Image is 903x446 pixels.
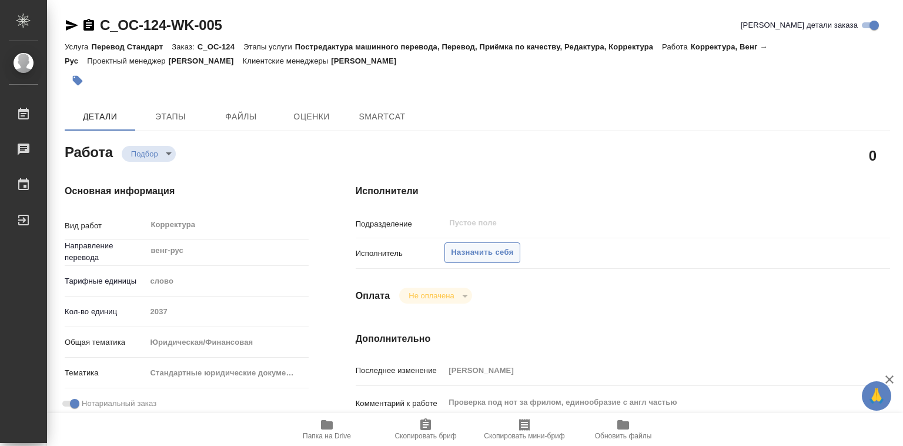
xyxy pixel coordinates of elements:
p: Клиентские менеджеры [243,56,332,65]
p: Заказ: [172,42,197,51]
p: Работа [662,42,691,51]
input: Пустое поле [448,216,818,230]
p: Проектный менеджер [87,56,168,65]
button: Скопировать ссылку [82,18,96,32]
span: Оценки [283,109,340,124]
p: Тематика [65,367,146,379]
span: Скопировать мини-бриф [484,432,564,440]
div: Стандартные юридические документы, договоры, уставы [146,363,309,383]
button: 🙏 [862,381,891,411]
button: Не оплачена [405,291,457,301]
button: Обновить файлы [574,413,673,446]
span: Обновить файлы [595,432,652,440]
div: Подбор [122,146,176,162]
p: [PERSON_NAME] [169,56,243,65]
p: Общая тематика [65,337,146,348]
span: SmartCat [354,109,410,124]
h4: Дополнительно [356,332,890,346]
span: Нотариальный заказ [82,398,156,410]
h4: Оплата [356,289,390,303]
p: [PERSON_NAME] [331,56,405,65]
p: Подразделение [356,218,445,230]
span: Файлы [213,109,269,124]
button: Назначить себя [444,242,520,263]
textarea: Проверка под нот за фрилом, единообразие с англ частью [444,392,845,412]
p: Исполнитель [356,248,445,259]
p: C_OC-124 [198,42,243,51]
p: Направление перевода [65,240,146,264]
button: Добавить тэг [65,68,91,94]
p: Комментарий к работе [356,398,445,410]
h2: 0 [869,145,877,165]
h4: Исполнители [356,184,890,198]
span: Детали [72,109,128,124]
p: Перевод Стандарт [91,42,172,51]
button: Папка на Drive [277,413,376,446]
p: Услуга [65,42,91,51]
p: Этапы услуги [243,42,295,51]
span: Этапы [142,109,199,124]
div: слово [146,271,309,291]
h4: Основная информация [65,184,309,198]
button: Скопировать мини-бриф [475,413,574,446]
p: Постредактура машинного перевода, Перевод, Приёмка по качеству, Редактура, Корректура [295,42,662,51]
button: Скопировать ссылку для ЯМессенджера [65,18,79,32]
p: Вид работ [65,220,146,232]
p: Тарифные единицы [65,275,146,287]
div: Подбор [399,288,471,304]
h2: Работа [65,141,113,162]
input: Пустое поле [146,303,309,320]
span: Назначить себя [451,246,513,259]
input: Пустое поле [444,362,845,379]
div: Юридическая/Финансовая [146,332,309,352]
p: Кол-во единиц [65,306,146,318]
span: Скопировать бриф [394,432,456,440]
span: 🙏 [867,384,887,408]
button: Подбор [128,149,162,159]
span: [PERSON_NAME] детали заказа [741,19,858,31]
button: Скопировать бриф [376,413,475,446]
a: C_OC-124-WK-005 [100,17,222,33]
p: Последнее изменение [356,365,445,377]
span: Папка на Drive [303,432,351,440]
